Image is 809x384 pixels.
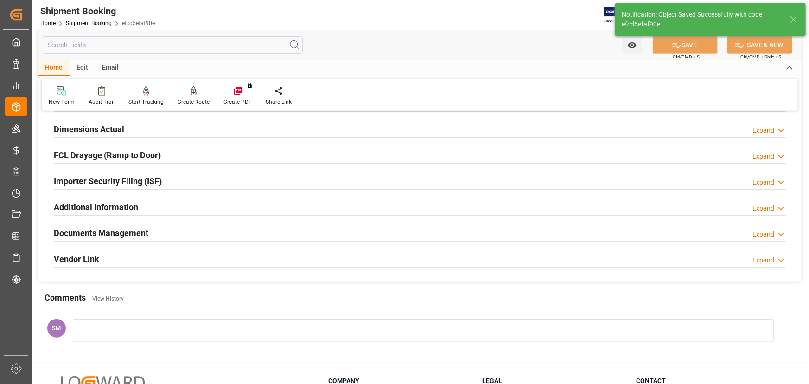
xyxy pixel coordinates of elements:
button: SAVE [653,36,718,54]
div: Expand [752,152,774,161]
div: Home [38,60,70,76]
span: SM [52,325,61,332]
img: Exertis%20JAM%20-%20Email%20Logo.jpg_1722504956.jpg [604,7,636,23]
button: SAVE & NEW [727,36,792,54]
input: Search Fields [43,36,303,54]
a: Home [40,20,56,26]
h2: Additional Information [54,201,138,213]
div: Create Route [178,98,210,106]
div: Email [95,60,126,76]
div: Expand [752,256,774,265]
div: New Form [49,98,75,106]
div: Expand [752,204,774,213]
div: Share Link [266,98,292,106]
h2: Importer Security Filing (ISF) [54,175,162,187]
div: Edit [70,60,95,76]
a: Shipment Booking [66,20,112,26]
div: Expand [752,230,774,239]
div: Expand [752,126,774,135]
h2: Vendor Link [54,253,99,265]
a: View History [92,295,124,302]
h2: FCL Drayage (Ramp to Door) [54,149,161,161]
div: Expand [752,178,774,187]
h2: Documents Management [54,227,148,239]
div: Start Tracking [128,98,164,106]
span: Ctrl/CMD + S [673,53,700,60]
div: Shipment Booking [40,4,155,18]
h2: Comments [45,291,86,304]
div: Notification: Object Saved Successfully with code efcd5efaf90e [622,10,781,29]
span: Ctrl/CMD + Shift + S [740,53,781,60]
h2: Dimensions Actual [54,123,124,135]
div: Audit Trail [89,98,115,106]
button: open menu [623,36,642,54]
